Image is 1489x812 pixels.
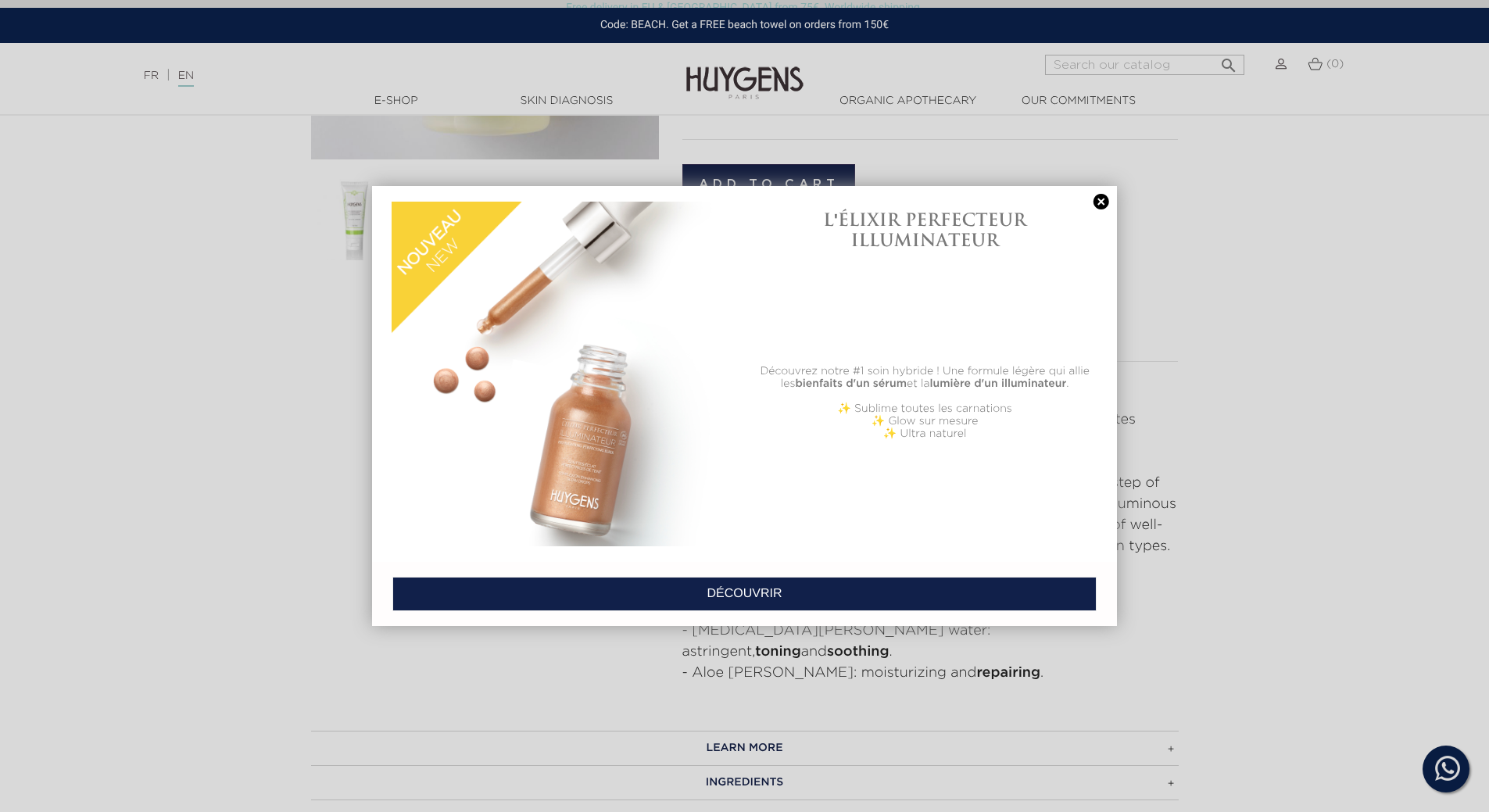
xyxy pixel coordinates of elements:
b: lumière d'un illuminateur [930,378,1067,389]
h1: L'ÉLIXIR PERFECTEUR ILLUMINATEUR [753,209,1097,251]
p: ✨ Glow sur mesure [753,415,1097,427]
p: ✨ Sublime toutes les carnations [753,402,1097,415]
a: DÉCOUVRIR [392,577,1097,611]
p: ✨ Ultra naturel [753,427,1097,440]
p: Découvrez notre #1 soin hybride ! Une formule légère qui allie les et la . [753,365,1097,390]
b: bienfaits d'un sérum [795,378,907,389]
